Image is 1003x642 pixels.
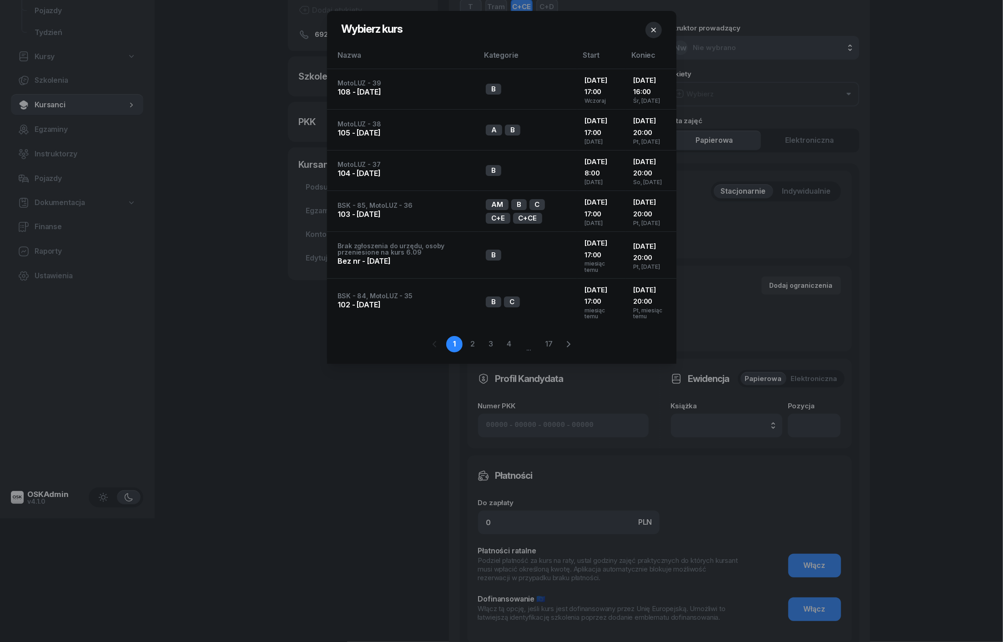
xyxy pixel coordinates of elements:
a: 3 [483,336,499,352]
div: B [486,250,501,261]
div: [DATE] 17:00 [585,237,619,261]
div: Bez nr - [DATE] [338,256,472,267]
div: BSK - 84, MotoLUZ - 35 [338,293,472,299]
div: [DATE] [585,139,619,145]
div: C [529,199,545,210]
h2: Wybierz kurs [342,22,403,38]
th: Start [577,49,626,69]
div: [DATE] [585,220,619,226]
div: C [504,296,520,307]
div: [DATE] 20:00 [633,115,669,138]
div: Pt, miesiąc temu [633,307,669,319]
div: [DATE] 20:00 [633,156,669,179]
div: [DATE] [585,179,619,185]
div: [DATE] 20:00 [633,196,669,220]
div: [DATE] 17:00 [585,284,619,307]
div: B [486,84,501,95]
div: A [486,125,502,135]
span: ... [519,336,539,353]
div: Pt, [DATE] [633,139,669,145]
div: C+E [486,213,510,224]
div: Śr, [DATE] [633,98,669,104]
div: B [511,199,527,210]
div: [DATE] 16:00 [633,75,669,98]
div: [DATE] 17:00 [585,75,619,98]
div: 102 - [DATE] [338,299,472,311]
div: So, [DATE] [633,179,669,185]
div: Wczoraj [585,98,619,104]
div: C+CE [513,213,542,224]
a: 4 [501,336,517,352]
div: miesiąc temu [585,307,619,319]
a: 1 [446,336,463,352]
div: B [486,296,501,307]
div: MotoLUZ - 37 [338,161,472,168]
div: MotoLUZ - 39 [338,80,472,86]
a: 17 [540,336,557,352]
div: [DATE] 8:00 [585,156,619,179]
div: miesiąc temu [585,261,619,272]
div: AM [486,199,509,210]
div: 105 - [DATE] [338,127,472,139]
th: Kategorie [479,49,577,69]
div: Pt, [DATE] [633,264,669,270]
div: MotoLUZ - 38 [338,121,472,127]
div: B [486,165,501,176]
div: BSK - 85, MotoLUZ - 36 [338,202,472,209]
div: [DATE] 17:00 [585,115,619,138]
div: 104 - [DATE] [338,168,472,180]
div: 103 - [DATE] [338,209,472,221]
div: [DATE] 17:00 [585,196,619,220]
div: Pt, [DATE] [633,220,669,226]
th: Nazwa [327,49,479,69]
div: [DATE] 20:00 [633,241,669,264]
div: 108 - [DATE] [338,86,472,98]
th: Koniec [626,49,676,69]
div: [DATE] 20:00 [633,284,669,307]
div: Brak zgłoszenia do urzędu, osoby przeniesione na kurs 6.09 [338,243,472,256]
a: 2 [464,336,481,352]
div: B [505,125,520,135]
